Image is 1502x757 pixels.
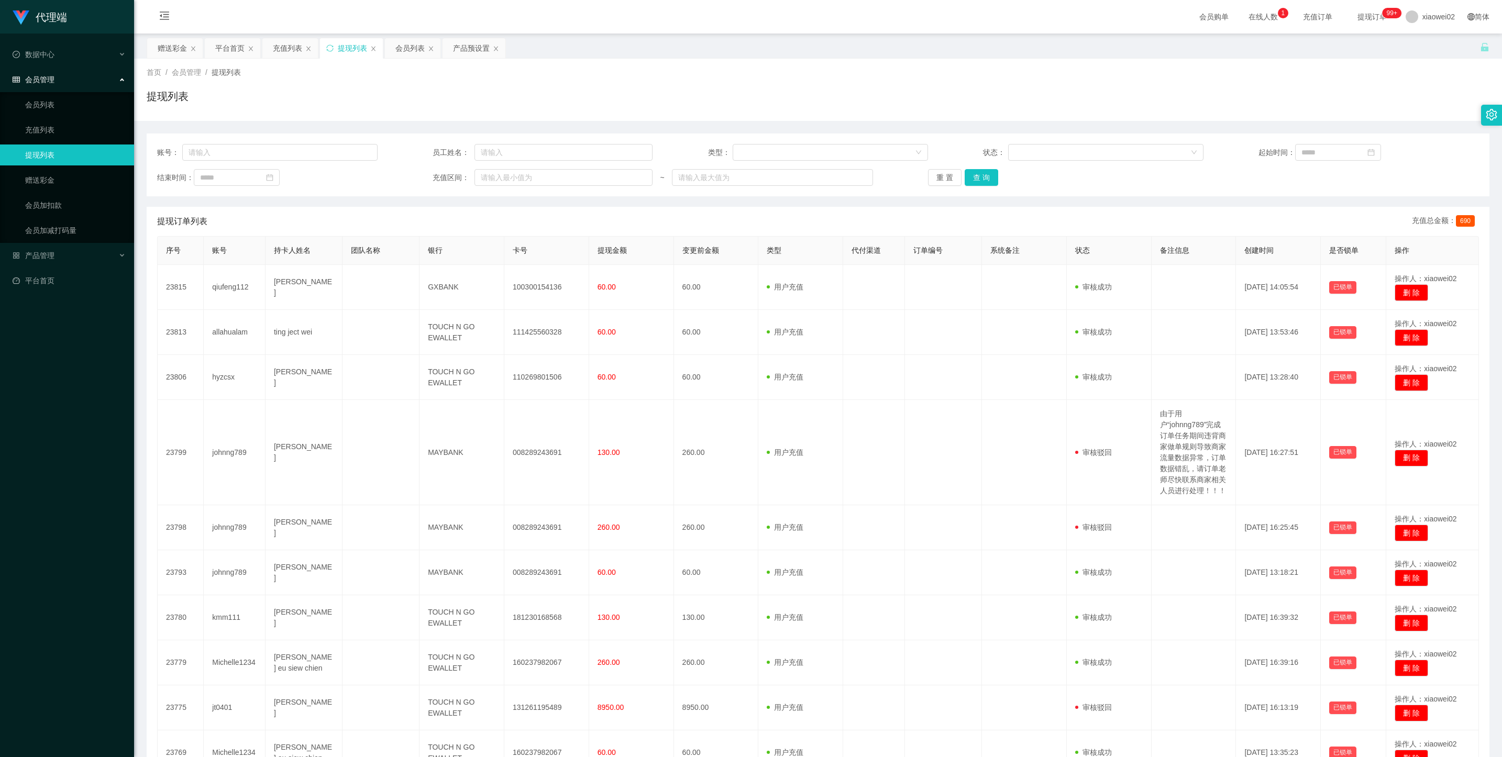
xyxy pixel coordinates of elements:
[1395,560,1456,568] span: 操作人：xiaowei02
[13,50,54,59] span: 数据中心
[674,550,759,595] td: 60.00
[1395,650,1456,658] span: 操作人：xiaowei02
[25,195,126,216] a: 会员加扣款
[474,144,653,161] input: 请输入
[351,246,380,254] span: 团队名称
[266,550,343,595] td: [PERSON_NAME]
[913,246,943,254] span: 订单编号
[205,68,207,76] span: /
[1075,523,1112,531] span: 审核驳回
[25,119,126,140] a: 充值列表
[1075,748,1112,756] span: 审核成功
[1236,640,1321,685] td: [DATE] 16:39:16
[182,144,378,161] input: 请输入
[1395,319,1456,328] span: 操作人：xiaowei02
[1395,615,1428,631] button: 删 除
[1329,611,1356,624] button: 已锁单
[190,46,196,52] i: 图标: close
[1395,284,1428,301] button: 删 除
[1395,570,1428,586] button: 删 除
[767,523,803,531] span: 用户充值
[767,568,803,576] span: 用户充值
[1395,440,1456,448] span: 操作人：xiaowei02
[419,550,504,595] td: MAYBANK
[1329,246,1359,254] span: 是否锁单
[504,685,589,730] td: 131261195489
[852,246,881,254] span: 代付渠道
[13,13,67,21] a: 代理端
[172,68,201,76] span: 会员管理
[1467,13,1475,20] i: 图标: global
[1395,705,1428,721] button: 删 除
[598,373,616,381] span: 60.00
[1352,13,1392,20] span: 提现订单
[1329,566,1356,579] button: 已锁单
[419,265,504,310] td: GXBANK
[674,265,759,310] td: 60.00
[13,252,20,259] i: 图标: appstore-o
[1395,364,1456,373] span: 操作人：xiaowei02
[682,246,719,254] span: 变更前金额
[504,505,589,550] td: 008289243691
[598,658,620,666] span: 260.00
[158,310,204,355] td: 23813
[1191,149,1197,157] i: 图标: down
[504,550,589,595] td: 008289243691
[266,505,343,550] td: [PERSON_NAME]
[1075,283,1112,291] span: 审核成功
[147,88,189,104] h1: 提现列表
[419,400,504,505] td: MAYBANK
[419,505,504,550] td: MAYBANK
[674,640,759,685] td: 260.00
[158,595,204,640] td: 23780
[1075,448,1112,457] span: 审核驳回
[504,355,589,400] td: 110269801506
[1281,8,1285,18] p: 1
[767,613,803,621] span: 用户充值
[674,595,759,640] td: 130.00
[274,246,311,254] span: 持卡人姓名
[13,10,29,25] img: logo.9652507e.png
[598,703,624,711] span: 8950.00
[1236,505,1321,550] td: [DATE] 16:25:45
[1395,274,1456,283] span: 操作人：xiaowei02
[1236,400,1321,505] td: [DATE] 16:27:51
[598,328,616,336] span: 60.00
[204,550,266,595] td: johnng789
[433,147,474,158] span: 员工姓名：
[13,251,54,260] span: 产品管理
[13,75,54,84] span: 会员管理
[266,265,343,310] td: [PERSON_NAME]
[25,170,126,191] a: 赠送彩金
[1258,147,1295,158] span: 起始时间：
[419,685,504,730] td: TOUCH N GO EWALLET
[157,215,207,228] span: 提现订单列表
[25,94,126,115] a: 会员列表
[915,149,922,157] i: 图标: down
[504,400,589,505] td: 008289243691
[1395,605,1456,613] span: 操作人：xiaowei02
[1298,13,1338,20] span: 充值订单
[266,174,273,181] i: 图标: calendar
[204,595,266,640] td: kmm111
[1329,446,1356,459] button: 已锁单
[266,685,343,730] td: [PERSON_NAME]
[1329,326,1356,339] button: 已锁单
[674,400,759,505] td: 260.00
[428,46,434,52] i: 图标: close
[1395,246,1409,254] span: 操作
[1456,215,1475,227] span: 690
[266,310,343,355] td: ting ject wei
[1329,521,1356,534] button: 已锁单
[158,400,204,505] td: 23799
[767,448,803,457] span: 用户充值
[598,246,627,254] span: 提现金额
[158,685,204,730] td: 23775
[266,640,343,685] td: [PERSON_NAME] eu siew chien
[419,595,504,640] td: TOUCH N GO EWALLET
[767,246,781,254] span: 类型
[158,38,187,58] div: 赠送彩金
[266,355,343,400] td: [PERSON_NAME]
[674,505,759,550] td: 260.00
[1236,355,1321,400] td: [DATE] 13:28:40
